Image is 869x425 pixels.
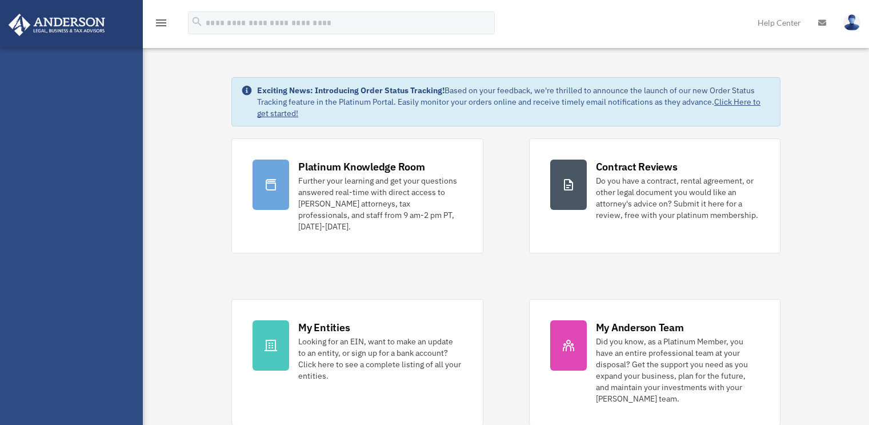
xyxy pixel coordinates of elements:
img: User Pic [843,14,860,31]
div: My Entities [298,320,350,335]
div: Looking for an EIN, want to make an update to an entity, or sign up for a bank account? Click her... [298,336,462,382]
i: menu [154,16,168,30]
a: Contract Reviews Do you have a contract, rental agreement, or other legal document you would like... [529,138,780,253]
div: Further your learning and get your questions answered real-time with direct access to [PERSON_NAM... [298,175,462,232]
div: Did you know, as a Platinum Member, you have an entire professional team at your disposal? Get th... [596,336,759,404]
img: Anderson Advisors Platinum Portal [5,14,109,36]
div: Contract Reviews [596,160,678,174]
i: search [191,15,203,28]
a: Platinum Knowledge Room Further your learning and get your questions answered real-time with dire... [231,138,483,253]
a: menu [154,20,168,30]
div: Based on your feedback, we're thrilled to announce the launch of our new Order Status Tracking fe... [257,85,771,119]
div: Do you have a contract, rental agreement, or other legal document you would like an attorney's ad... [596,175,759,221]
div: Platinum Knowledge Room [298,160,425,174]
div: My Anderson Team [596,320,684,335]
a: Click Here to get started! [257,97,760,118]
strong: Exciting News: Introducing Order Status Tracking! [257,85,444,96]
